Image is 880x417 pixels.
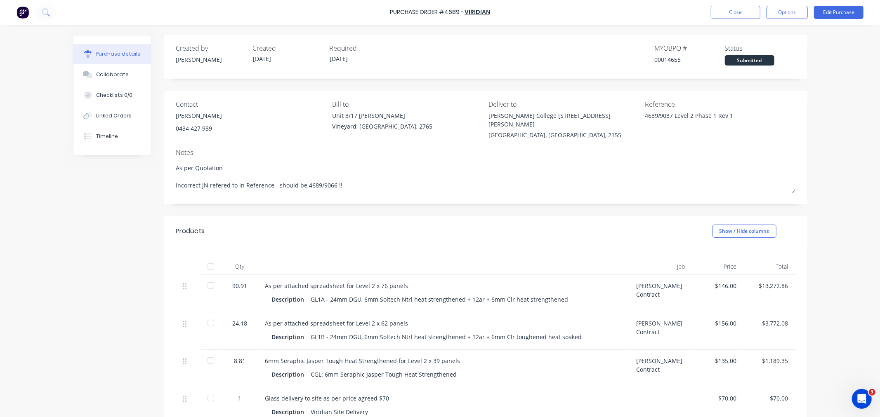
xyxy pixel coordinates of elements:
[725,43,795,53] div: Status
[17,6,29,19] img: Factory
[265,281,623,290] div: As per attached spreadsheet for Level 2 x 76 panels
[272,331,311,343] div: Description
[96,50,140,58] div: Purchase details
[488,111,639,129] div: [PERSON_NAME] College [STREET_ADDRESS][PERSON_NAME]
[814,6,863,19] button: Edit Purchase
[311,331,582,343] div: GL1B - 24mm DGU, 6mm Soltech Ntrl heat strengthened + 12ar + 6mm Clr toughened heat soaked
[711,6,760,19] button: Close
[311,293,569,305] div: GL1A - 24mm DGU, 6mm Soltech Ntrl heat strengthened + 12ar + 6mm Clr heat strengthened
[265,319,623,328] div: As per attached spreadsheet for Level 2 x 62 panels
[698,281,737,290] div: $146.00
[73,105,151,126] button: Linked Orders
[332,99,482,109] div: Bill to
[311,368,457,380] div: CGL: 6mm Seraphic Jasper Tough Heat Strengthened
[228,394,252,403] div: 1
[655,55,725,64] div: 00014655
[73,64,151,85] button: Collaborate
[630,312,692,350] div: [PERSON_NAME] Contract
[712,225,776,238] button: Show / Hide columns
[465,8,490,16] a: Viridian
[265,394,623,403] div: Glass delivery to site as per price agreed $70
[630,350,692,387] div: [PERSON_NAME] Contract
[750,319,788,328] div: $3,772.08
[750,281,788,290] div: $13,272.86
[390,8,464,17] div: Purchase Order #4689 -
[332,122,432,131] div: Vineyard, [GEOGRAPHIC_DATA], 2765
[698,356,737,365] div: $135.00
[176,111,222,120] div: [PERSON_NAME]
[176,148,795,157] div: Notes
[96,71,129,78] div: Collaborate
[222,258,259,275] div: Qty
[869,389,875,396] span: 3
[176,226,205,236] div: Products
[228,356,252,365] div: 8.81
[176,99,326,109] div: Contact
[852,389,872,409] iframe: Intercom live chat
[743,258,795,275] div: Total
[655,43,725,53] div: MYOB PO #
[767,6,808,19] button: Options
[176,55,246,64] div: [PERSON_NAME]
[330,43,400,53] div: Required
[96,91,132,99] div: Checklists 0/0
[630,275,692,312] div: [PERSON_NAME] Contract
[96,112,132,119] div: Linked Orders
[725,55,774,66] div: Submitted
[645,99,795,109] div: Reference
[698,319,737,328] div: $156.00
[176,124,222,133] div: 0434 427 939
[73,126,151,147] button: Timeline
[272,368,311,380] div: Description
[692,258,743,275] div: Price
[630,258,692,275] div: Job
[750,356,788,365] div: $1,189.35
[253,43,323,53] div: Created
[272,293,311,305] div: Description
[488,99,639,109] div: Deliver to
[96,133,118,140] div: Timeline
[265,356,623,365] div: 6mm Seraphic Jasper Tough Heat Strengthened for Level 2 x 39 panels
[228,281,252,290] div: 90.91
[645,111,748,130] textarea: 4689/9037 Level 2 Phase 1 Rev 1
[176,43,246,53] div: Created by
[488,131,639,139] div: [GEOGRAPHIC_DATA], [GEOGRAPHIC_DATA], 2155
[176,159,795,194] textarea: As per Quotation Incorrect JN refered to in Reference - should be 4689/9066 !!
[73,85,151,105] button: Checklists 0/0
[332,111,432,120] div: Unit 3/17 [PERSON_NAME]
[750,394,788,403] div: $70.00
[73,44,151,64] button: Purchase details
[698,394,737,403] div: $70.00
[228,319,252,328] div: 24.18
